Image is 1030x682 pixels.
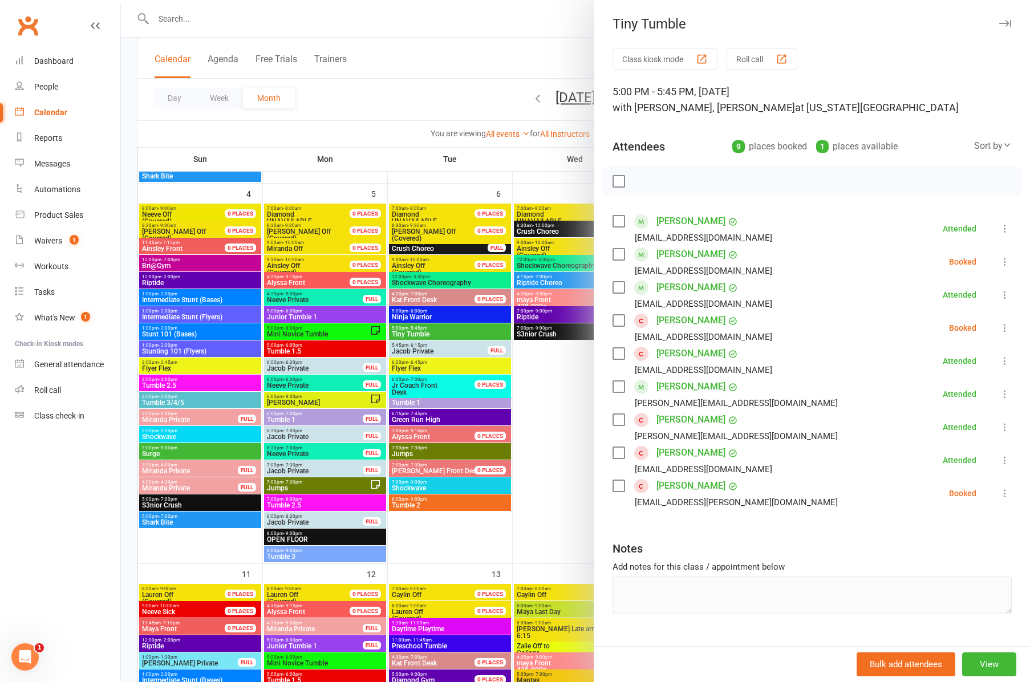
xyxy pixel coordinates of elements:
a: [PERSON_NAME] [656,377,725,396]
div: [PERSON_NAME][EMAIL_ADDRESS][DOMAIN_NAME] [635,396,838,411]
div: Attendees [613,139,665,155]
div: Attended [943,423,976,431]
div: Attended [943,225,976,233]
div: Workouts [34,262,68,271]
div: People [34,82,58,91]
div: [EMAIL_ADDRESS][DOMAIN_NAME] [635,263,772,278]
div: [PERSON_NAME][EMAIL_ADDRESS][DOMAIN_NAME] [635,429,838,444]
div: Automations [34,185,80,194]
a: Workouts [15,254,120,279]
button: Class kiosk mode [613,48,717,70]
div: Product Sales [34,210,83,220]
span: 1 [81,312,90,322]
a: Reports [15,125,120,151]
a: [PERSON_NAME] [656,278,725,297]
a: What's New1 [15,305,120,331]
div: Booked [949,489,976,497]
div: Waivers [34,236,62,245]
div: Tiny Tumble [594,16,1030,32]
div: places booked [732,139,807,155]
a: Dashboard [15,48,120,74]
div: Messages [34,159,70,168]
a: [PERSON_NAME] [656,411,725,429]
a: Roll call [15,377,120,403]
div: 5:00 PM - 5:45 PM, [DATE] [613,84,1012,116]
div: [EMAIL_ADDRESS][DOMAIN_NAME] [635,330,772,344]
a: Clubworx [14,11,42,40]
div: 9 [732,140,745,153]
button: Roll call [727,48,797,70]
a: People [15,74,120,100]
span: 1 [35,643,44,652]
a: Class kiosk mode [15,403,120,429]
div: What's New [34,313,75,322]
a: Calendar [15,100,120,125]
span: with [PERSON_NAME], [PERSON_NAME] [613,102,795,113]
div: Attended [943,390,976,398]
a: [PERSON_NAME] [656,444,725,462]
a: General attendance kiosk mode [15,352,120,377]
div: Roll call [34,385,61,395]
div: places available [816,139,898,155]
div: Class check-in [34,411,84,420]
span: 1 [70,235,79,245]
div: Booked [949,258,976,266]
a: [PERSON_NAME] [656,212,725,230]
a: Tasks [15,279,120,305]
iframe: Intercom live chat [11,643,39,671]
div: Notes [613,541,643,557]
a: [PERSON_NAME] [656,311,725,330]
button: Bulk add attendees [857,652,955,676]
div: 1 [816,140,829,153]
div: Attended [943,357,976,365]
div: Attended [943,456,976,464]
div: [EMAIL_ADDRESS][DOMAIN_NAME] [635,230,772,245]
div: General attendance [34,360,104,369]
div: [EMAIL_ADDRESS][DOMAIN_NAME] [635,363,772,377]
div: Calendar [34,108,67,117]
div: Dashboard [34,56,74,66]
a: Waivers 1 [15,228,120,254]
a: [PERSON_NAME] [656,477,725,495]
div: Attended [943,291,976,299]
div: [EMAIL_ADDRESS][DOMAIN_NAME] [635,462,772,477]
a: Automations [15,177,120,202]
div: Sort by [974,139,1012,153]
div: Reports [34,133,62,143]
div: Add notes for this class / appointment below [613,560,1012,574]
a: Product Sales [15,202,120,228]
button: View [962,652,1016,676]
span: at [US_STATE][GEOGRAPHIC_DATA] [795,102,959,113]
a: [PERSON_NAME] [656,344,725,363]
div: Booked [949,324,976,332]
div: Tasks [34,287,55,297]
div: [EMAIL_ADDRESS][PERSON_NAME][DOMAIN_NAME] [635,495,838,510]
div: [EMAIL_ADDRESS][DOMAIN_NAME] [635,297,772,311]
a: [PERSON_NAME] [656,245,725,263]
a: Messages [15,151,120,177]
